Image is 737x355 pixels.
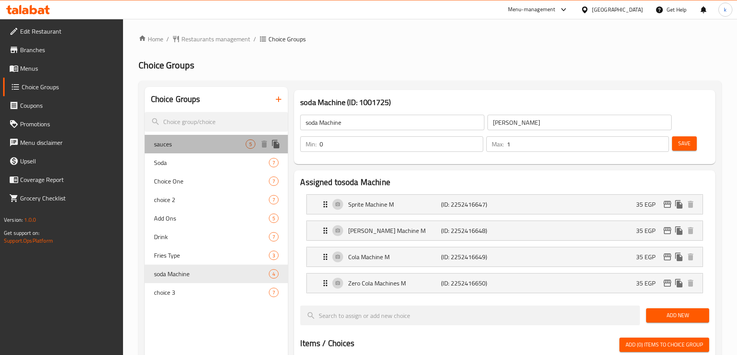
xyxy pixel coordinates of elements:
[246,141,255,148] span: 5
[145,112,288,132] input: search
[22,82,117,92] span: Choice Groups
[154,232,269,241] span: Drink
[673,199,685,210] button: duplicate
[145,153,288,172] div: Soda7
[139,56,194,74] span: Choice Groups
[4,215,23,225] span: Version:
[145,172,288,190] div: Choice One7
[441,279,503,288] p: (ID: 2252416650)
[441,200,503,209] p: (ID: 2252416647)
[139,34,722,44] nav: breadcrumb
[678,139,691,148] span: Save
[300,306,640,325] input: search
[685,251,696,263] button: delete
[3,133,123,152] a: Menu disclaimer
[154,269,269,279] span: soda Machine
[253,34,256,44] li: /
[145,135,288,153] div: sauces5deleteduplicate
[3,170,123,189] a: Coverage Report
[269,177,279,186] div: Choices
[3,78,123,96] a: Choice Groups
[300,244,709,270] li: Expand
[145,265,288,283] div: soda Machine4
[20,101,117,110] span: Coupons
[258,138,270,150] button: delete
[154,251,269,260] span: Fries Type
[154,214,269,223] span: Add Ons
[269,159,278,166] span: 7
[685,277,696,289] button: delete
[3,152,123,170] a: Upsell
[20,156,117,166] span: Upsell
[246,139,255,149] div: Choices
[145,190,288,209] div: choice 27
[672,136,697,151] button: Save
[145,283,288,302] div: choice 37
[662,277,673,289] button: edit
[3,22,123,41] a: Edit Restaurant
[626,340,703,350] span: Add (0) items to choice group
[20,27,117,36] span: Edit Restaurant
[269,289,278,296] span: 7
[145,228,288,246] div: Drink7
[20,175,117,184] span: Coverage Report
[269,158,279,167] div: Choices
[662,225,673,236] button: edit
[685,225,696,236] button: delete
[441,252,503,262] p: (ID: 2252416649)
[685,199,696,210] button: delete
[151,93,200,105] h2: Choice Groups
[724,5,727,14] span: k
[592,5,643,14] div: [GEOGRAPHIC_DATA]
[181,34,250,44] span: Restaurants management
[20,194,117,203] span: Grocery Checklist
[269,233,278,241] span: 7
[652,311,703,320] span: Add New
[636,252,662,262] p: 35 EGP
[154,288,269,297] span: choice 3
[300,338,354,349] h2: Items / Choices
[636,226,662,235] p: 35 EGP
[166,34,169,44] li: /
[3,115,123,133] a: Promotions
[662,251,673,263] button: edit
[268,34,306,44] span: Choice Groups
[300,177,709,188] h2: Assigned to soda Machine
[662,199,673,210] button: edit
[307,247,703,267] div: Expand
[269,178,278,185] span: 7
[269,232,279,241] div: Choices
[20,119,117,129] span: Promotions
[270,138,282,150] button: duplicate
[139,34,163,44] a: Home
[673,251,685,263] button: duplicate
[307,221,703,240] div: Expand
[348,226,441,235] p: [PERSON_NAME] Machine M
[619,338,709,352] button: Add (0) items to choice group
[145,209,288,228] div: Add Ons5
[348,200,441,209] p: Sprite Machine M
[441,226,503,235] p: (ID: 2252416648)
[154,158,269,167] span: Soda
[636,279,662,288] p: 35 EGP
[154,177,269,186] span: Choice One
[4,228,39,238] span: Get support on:
[306,139,316,149] p: Min:
[3,59,123,78] a: Menus
[4,236,53,246] a: Support.OpsPlatform
[300,191,709,217] li: Expand
[269,252,278,259] span: 3
[3,41,123,59] a: Branches
[300,217,709,244] li: Expand
[269,251,279,260] div: Choices
[300,96,709,109] h3: soda Machine (ID: 1001725)
[154,139,246,149] span: sauces
[269,196,278,204] span: 7
[673,225,685,236] button: duplicate
[154,195,269,204] span: choice 2
[172,34,250,44] a: Restaurants management
[20,45,117,54] span: Branches
[145,246,288,265] div: Fries Type3
[348,252,441,262] p: Cola Machine M
[269,269,279,279] div: Choices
